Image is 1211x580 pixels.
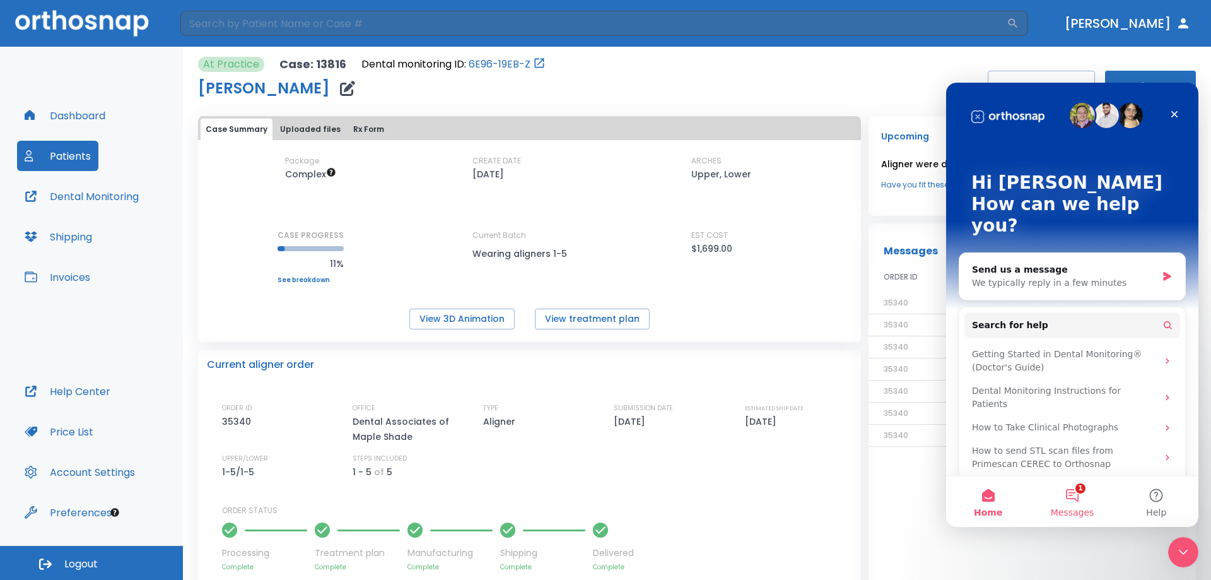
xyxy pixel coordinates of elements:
iframe: Intercom live chat [1168,537,1198,567]
p: [DATE] [614,414,650,429]
p: ORDER ID [222,403,252,414]
p: Messages [884,244,938,259]
p: Shipping [500,547,585,560]
p: CASE PROGRESS [278,230,344,241]
a: Have you fit these aligners? [881,179,1183,191]
p: SUBMISSION DATE [614,403,673,414]
p: Complete [593,562,634,572]
button: Invoices [17,262,98,292]
a: See breakdown [278,276,344,284]
img: Orthosnap [15,10,149,36]
p: TYPE [483,403,498,414]
span: 35340 [884,408,908,418]
p: Package [285,155,319,167]
p: [DATE] [472,167,504,182]
p: EST COST [691,230,728,241]
p: ESTIMATED SHIP DATE [745,403,804,414]
p: Aligner were delivered [881,157,1183,172]
p: Aligner [483,414,520,429]
button: Price List [17,417,101,447]
p: Upcoming [881,129,1183,144]
p: Complete [315,562,400,572]
p: ORDER STATUS [222,505,852,516]
button: Dental Monitoring [17,181,146,211]
input: Search by Patient Name or Case # [180,11,1007,36]
span: 35340 [884,341,908,352]
p: [DATE] [745,414,781,429]
p: STEPS INCLUDED [353,453,407,465]
p: Wearing aligners 1-5 [472,246,586,261]
span: 35340 [884,386,908,396]
span: 35340 [884,319,908,330]
span: 35340 [884,430,908,441]
p: Manufacturing [407,547,493,560]
div: tabs [201,119,858,140]
span: Logout [64,557,98,571]
p: 5 [387,465,392,480]
p: Complete [500,562,585,572]
button: Dashboard [17,100,113,131]
p: ARCHES [691,155,722,167]
p: Delivered [593,547,634,560]
button: Actions [1105,71,1196,101]
iframe: Intercom live chat [946,83,1198,527]
span: Up to 50 Steps (100 aligners) [285,168,336,181]
span: 35340 [884,297,908,308]
p: Treatment plan [315,547,400,560]
p: Current Batch [472,230,586,241]
button: View 3D Animation [409,309,515,329]
p: of [374,465,384,480]
button: Help Center [17,376,118,406]
button: Account Settings [17,457,143,487]
div: Tooltip anchor [109,507,120,518]
p: Current aligner order [207,357,314,372]
button: Patients [17,141,98,171]
p: Dental monitoring ID: [361,57,466,72]
button: View treatment plan [535,309,650,329]
p: Upper, Lower [691,167,751,182]
p: 1 - 5 [353,465,371,480]
span: ORDER ID [884,271,918,283]
p: 35340 [222,414,255,429]
button: Uploaded files [275,119,346,140]
p: At Practice [203,57,259,72]
p: Complete [222,562,307,572]
p: 1-5/1-5 [222,465,259,480]
p: Dental Associates of Maple Shade [353,414,460,444]
button: Preferences [17,497,119,528]
p: OFFICE [353,403,375,414]
button: Shipping [17,222,100,252]
button: Rx Form [348,119,389,140]
p: Processing [222,547,307,560]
